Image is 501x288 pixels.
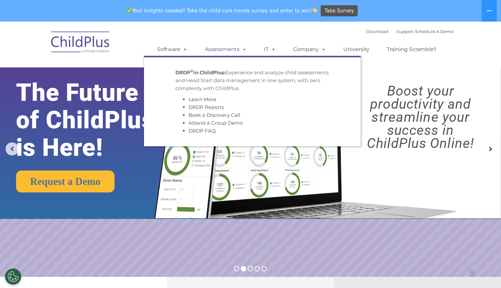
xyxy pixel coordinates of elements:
[188,112,240,118] a: Book a Discovery Call
[190,69,193,73] sup: ©
[415,29,454,34] a: Schedule A Demo
[188,120,243,126] a: Attend a Group Demo
[380,43,443,56] a: Training Scramble!!
[127,8,132,13] img: ✅
[337,43,376,56] a: University
[48,27,113,60] img: ChildPlus by Procare Solutions
[394,217,501,288] iframe: Chat Widget
[188,104,224,110] a: DRDP Reports
[91,43,111,48] span: Last name
[16,79,176,161] rs-layer: The Future of ChildPlus is Here!
[188,128,216,134] a: DRDP FAQ
[175,69,329,92] p: Experience and analyze child assessments and Head Start data management in one system, with zero ...
[470,263,474,283] div: Drag
[124,4,320,17] span: Your insights needed! Take the child care trends survey and enter to win!
[325,5,354,17] span: Take Survey
[287,43,332,56] a: Company
[312,8,317,13] img: 👏
[366,29,388,34] a: Download
[188,96,216,102] a: Learn More
[5,268,21,285] button: Cookies Settings
[321,5,358,17] a: Take Survey
[16,171,115,192] a: Request a Demo
[91,70,119,75] span: Phone number
[258,43,282,56] a: IT
[396,29,414,34] a: Support
[346,84,495,150] rs-layer: Boost your productivity and streamline your success in ChildPlus Online!
[151,43,194,56] a: Software
[175,69,225,76] strong: DRDP in ChildPlus:
[198,43,253,56] a: Assessments
[366,29,454,34] font: |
